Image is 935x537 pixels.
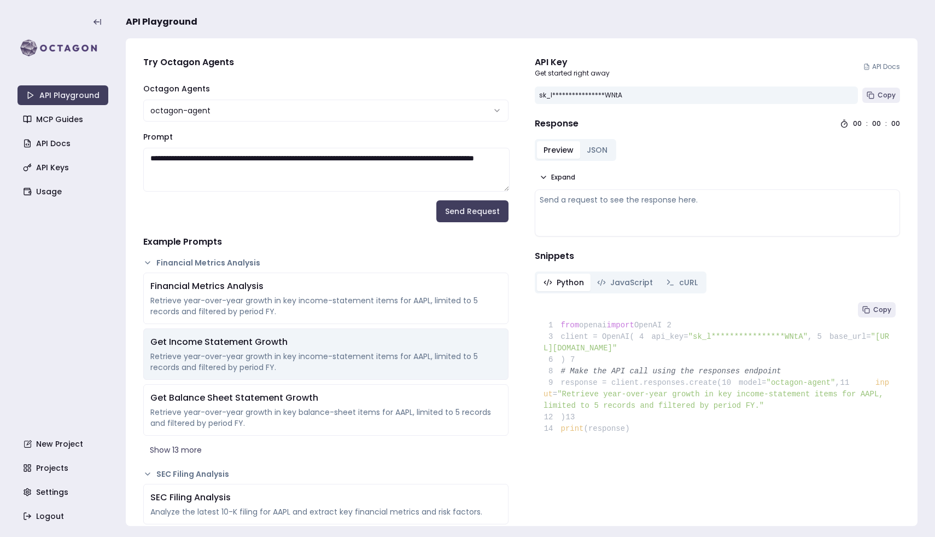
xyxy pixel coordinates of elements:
p: Get started right away [535,69,610,78]
a: API Docs [863,62,900,71]
span: 1 [544,320,561,331]
span: , [808,332,812,341]
span: ) [544,355,565,364]
span: 11 [840,377,857,389]
span: ) [544,413,565,421]
span: import [607,321,634,330]
label: Prompt [143,131,173,142]
img: logo-rect-yK7x_WSZ.svg [17,37,108,59]
div: 00 [891,119,900,128]
span: response = client.responses.create( [544,378,722,387]
div: Retrieve year-over-year growth in key income-statement items for AAPL, limited to 5 records and f... [150,351,501,373]
span: JavaScript [610,277,653,288]
span: # Make the API call using the responses endpoint [561,367,781,376]
a: Settings [19,482,109,502]
div: Get Balance Sheet Statement Growth [150,391,501,405]
span: Copy [878,91,896,100]
span: 12 [544,412,561,423]
span: model= [739,378,766,387]
a: Projects [19,458,109,478]
span: 8 [544,366,561,377]
span: client = OpenAI( [544,332,634,341]
button: Show 13 more [143,440,509,460]
button: Copy [858,302,896,317]
span: (response) [584,424,630,433]
a: New Project [19,434,109,454]
span: print [561,424,584,433]
div: Send a request to see the response here. [540,194,895,205]
span: base_url= [829,332,871,341]
span: 14 [544,423,561,435]
span: 5 [812,331,829,343]
span: = [553,390,557,399]
button: Financial Metrics Analysis [143,257,509,268]
div: Financial Metrics Analysis [150,280,501,293]
a: API Docs [19,134,109,153]
button: JSON [580,141,614,159]
span: cURL [679,277,698,288]
h4: Response [535,117,578,130]
a: MCP Guides [19,109,109,129]
span: Copy [873,305,891,314]
span: API Playground [126,15,197,28]
div: : [885,119,887,128]
a: Logout [19,506,109,526]
span: , [835,378,840,387]
button: Copy [862,88,900,103]
span: 3 [544,331,561,343]
span: "octagon-agent" [766,378,835,387]
button: Preview [537,141,580,159]
button: SEC Filing Analysis [143,469,509,480]
span: Python [557,277,584,288]
span: "Retrieve year-over-year growth in key income-statement items for AAPL, limited to 5 records and ... [544,390,888,410]
span: openai [579,321,606,330]
div: 00 [853,119,862,128]
a: API Playground [17,85,108,105]
div: Retrieve year-over-year growth in key balance-sheet items for AAPL, limited to 5 records and filt... [150,407,501,429]
div: : [866,119,868,128]
div: SEC Filing Analysis [150,491,501,504]
div: Retrieve year-over-year growth in key income-statement items for AAPL, limited to 5 records and f... [150,295,501,317]
span: 10 [722,377,739,389]
label: Octagon Agents [143,83,210,94]
span: from [561,321,580,330]
span: Expand [551,173,575,182]
button: Send Request [436,200,509,222]
div: API Key [535,56,610,69]
span: 13 [565,412,583,423]
a: Usage [19,182,109,201]
span: 7 [565,354,583,366]
span: 2 [662,320,679,331]
span: OpenAI [634,321,662,330]
h4: Try Octagon Agents [143,56,509,69]
h4: Snippets [535,250,900,263]
div: 00 [872,119,881,128]
h4: Example Prompts [143,235,509,249]
button: Expand [535,170,580,185]
span: 9 [544,377,561,389]
div: Get Income Statement Growth [150,336,501,349]
span: 6 [544,354,561,366]
span: api_key= [651,332,688,341]
div: Analyze the latest 10-K filing for AAPL and extract key financial metrics and risk factors. [150,506,501,517]
span: 4 [634,331,652,343]
a: API Keys [19,158,109,177]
